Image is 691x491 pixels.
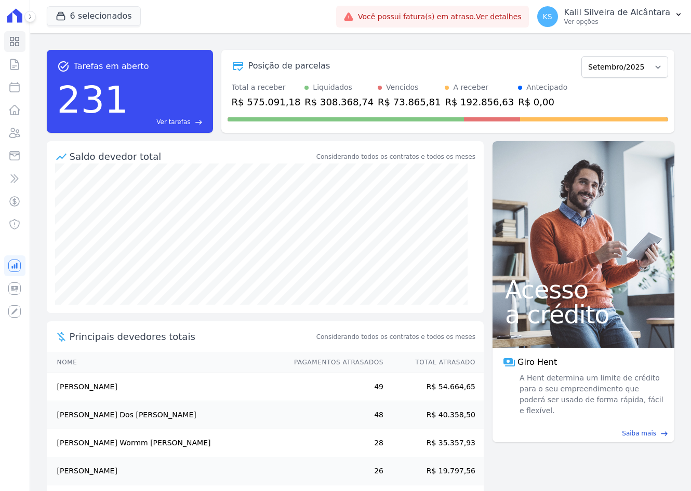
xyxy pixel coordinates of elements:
[156,117,190,127] span: Ver tarefas
[384,352,484,373] th: Total Atrasado
[358,11,522,22] span: Você possui fatura(s) em atraso.
[564,18,670,26] p: Ver opções
[445,95,514,109] div: R$ 192.856,63
[232,95,301,109] div: R$ 575.091,18
[47,429,284,457] td: [PERSON_NAME] Wormm [PERSON_NAME]
[304,95,374,109] div: R$ 308.368,74
[505,277,662,302] span: Acesso
[384,457,484,485] td: R$ 19.797,56
[526,82,567,93] div: Antecipado
[316,332,475,342] span: Considerando todos os contratos e todos os meses
[316,152,475,161] div: Considerando todos os contratos e todos os meses
[313,82,352,93] div: Liquidados
[386,82,418,93] div: Vencidos
[232,82,301,93] div: Total a receber
[284,429,384,457] td: 28
[47,6,141,26] button: 6 selecionados
[47,373,284,401] td: [PERSON_NAME]
[384,401,484,429] td: R$ 40.358,50
[384,429,484,457] td: R$ 35.357,93
[47,352,284,373] th: Nome
[543,13,552,20] span: KS
[453,82,488,93] div: A receber
[517,373,664,416] span: A Hent determina um limite de crédito para o seu empreendimento que poderá ser usado de forma ráp...
[284,401,384,429] td: 48
[47,401,284,429] td: [PERSON_NAME] Dos [PERSON_NAME]
[132,117,203,127] a: Ver tarefas east
[70,149,314,163] div: Saldo devedor total
[499,429,668,438] a: Saiba mais east
[195,118,203,126] span: east
[529,2,691,31] button: KS Kalil Silveira de Alcântara Ver opções
[284,373,384,401] td: 49
[47,457,284,485] td: [PERSON_NAME]
[248,60,330,72] div: Posição de parcelas
[57,60,70,73] span: task_alt
[57,73,128,127] div: 231
[74,60,149,73] span: Tarefas em aberto
[622,429,656,438] span: Saiba mais
[660,430,668,438] span: east
[505,302,662,327] span: a crédito
[384,373,484,401] td: R$ 54.664,65
[476,12,522,21] a: Ver detalhes
[564,7,670,18] p: Kalil Silveira de Alcântara
[70,330,314,344] span: Principais devedores totais
[284,352,384,373] th: Pagamentos Atrasados
[284,457,384,485] td: 26
[518,95,567,109] div: R$ 0,00
[517,356,557,369] span: Giro Hent
[378,95,441,109] div: R$ 73.865,81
